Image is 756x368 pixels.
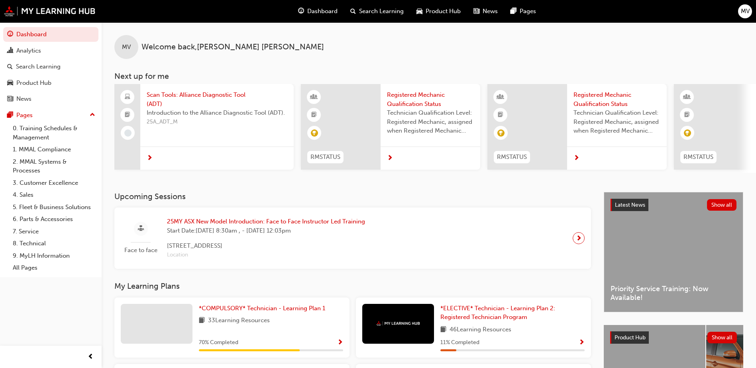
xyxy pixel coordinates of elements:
[3,59,98,74] a: Search Learning
[141,43,324,52] span: Welcome back , [PERSON_NAME] [PERSON_NAME]
[376,321,420,326] img: mmal
[199,305,325,312] span: *COMPULSORY* Technician - Learning Plan 1
[604,192,743,312] a: Latest NewsShow allPriority Service Training: Now Available!
[440,338,479,347] span: 11 % Completed
[511,6,516,16] span: pages-icon
[684,110,690,120] span: booktick-icon
[741,7,750,16] span: MV
[497,153,527,162] span: RMSTATUS
[292,3,344,20] a: guage-iconDashboard
[387,108,474,135] span: Technician Qualification Level: Registered Mechanic, assigned when Registered Mechanic modules ha...
[3,76,98,90] a: Product Hub
[573,155,579,162] span: next-icon
[440,325,446,335] span: book-icon
[167,251,365,260] span: Location
[310,153,340,162] span: RMSTATUS
[10,177,98,189] a: 3. Customer Excellence
[147,155,153,162] span: next-icon
[498,110,503,120] span: booktick-icon
[10,189,98,201] a: 4. Sales
[88,352,94,362] span: prev-icon
[615,202,645,208] span: Latest News
[504,3,542,20] a: pages-iconPages
[122,43,131,52] span: MV
[426,7,461,16] span: Product Hub
[610,331,737,344] a: Product HubShow all
[7,96,13,103] span: news-icon
[298,6,304,16] span: guage-icon
[579,339,585,346] span: Show Progress
[10,237,98,250] a: 8. Technical
[337,339,343,346] span: Show Progress
[3,27,98,42] a: Dashboard
[10,122,98,143] a: 0. Training Schedules & Management
[114,282,591,291] h3: My Learning Plans
[410,3,467,20] a: car-iconProduct Hub
[138,224,144,234] span: sessionType_FACE_TO_FACE-icon
[7,31,13,38] span: guage-icon
[359,7,404,16] span: Search Learning
[576,233,582,244] span: next-icon
[684,92,690,102] span: learningResourceType_INSTRUCTOR_LED-icon
[573,108,660,135] span: Technician Qualification Level: Registered Mechanic, assigned when Registered Mechanic modules ha...
[573,90,660,108] span: Registered Mechanic Qualification Status
[738,4,752,18] button: MV
[579,338,585,348] button: Show Progress
[440,305,555,321] span: *ELECTIVE* Technician - Learning Plan 2: Registered Technician Program
[114,192,591,201] h3: Upcoming Sessions
[337,338,343,348] button: Show Progress
[683,153,713,162] span: RMSTATUS
[707,199,737,211] button: Show all
[350,6,356,16] span: search-icon
[16,94,31,104] div: News
[125,92,130,102] span: laptop-icon
[3,108,98,123] button: Pages
[311,129,318,137] span: learningRecordVerb_ACHIEVE-icon
[440,304,585,322] a: *ELECTIVE* Technician - Learning Plan 2: Registered Technician Program
[10,250,98,262] a: 9. MyLH Information
[615,334,646,341] span: Product Hub
[16,46,41,55] div: Analytics
[147,108,287,117] span: Introduction to the Alliance Diagnostic Tool (ADT).
[3,25,98,108] button: DashboardAnalyticsSearch LearningProduct HubNews
[114,84,294,170] a: Scan Tools: Alliance Diagnostic Tool (ADT)Introduction to the Alliance Diagnostic Tool (ADT).25A_...
[4,6,96,16] img: mmal
[147,117,287,127] span: 25A_ADT_M
[387,155,393,162] span: next-icon
[707,332,737,343] button: Show all
[102,72,756,81] h3: Next up for me
[16,62,61,71] div: Search Learning
[498,92,503,102] span: learningResourceType_INSTRUCTOR_LED-icon
[611,199,736,211] a: Latest NewsShow all
[10,225,98,238] a: 7. Service
[487,84,667,170] a: RMSTATUSRegistered Mechanic Qualification StatusTechnician Qualification Level: Registered Mechan...
[7,80,13,87] span: car-icon
[167,226,365,235] span: Start Date: [DATE] 8:30am , - [DATE] 12:03pm
[611,284,736,302] span: Priority Service Training: Now Available!
[121,246,161,255] span: Face to face
[450,325,511,335] span: 46 Learning Resources
[10,156,98,177] a: 2. MMAL Systems & Processes
[208,316,270,326] span: 33 Learning Resources
[167,217,365,226] span: 25MY ASX New Model Introduction: Face to Face Instructor Led Training
[199,316,205,326] span: book-icon
[10,213,98,225] a: 6. Parts & Accessories
[483,7,498,16] span: News
[167,241,365,251] span: [STREET_ADDRESS]
[416,6,422,16] span: car-icon
[307,7,338,16] span: Dashboard
[7,112,13,119] span: pages-icon
[311,92,317,102] span: learningResourceType_INSTRUCTOR_LED-icon
[16,111,33,120] div: Pages
[344,3,410,20] a: search-iconSearch Learning
[125,110,130,120] span: booktick-icon
[7,47,13,55] span: chart-icon
[311,110,317,120] span: booktick-icon
[199,304,328,313] a: *COMPULSORY* Technician - Learning Plan 1
[147,90,287,108] span: Scan Tools: Alliance Diagnostic Tool (ADT)
[124,129,132,137] span: learningRecordVerb_NONE-icon
[16,78,51,88] div: Product Hub
[90,110,95,120] span: up-icon
[7,63,13,70] span: search-icon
